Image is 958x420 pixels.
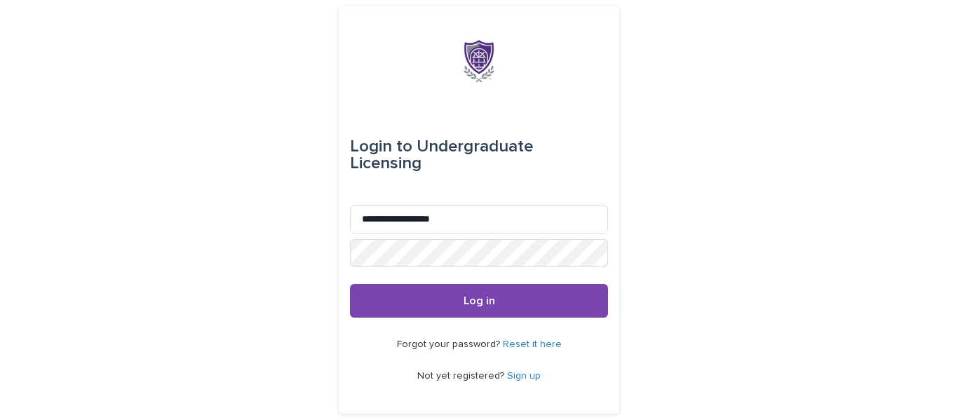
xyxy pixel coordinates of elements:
a: Sign up [507,371,541,381]
img: x6gApCqSSRW4kcS938hP [464,40,494,82]
div: Undergraduate Licensing [350,127,608,183]
span: Forgot your password? [397,339,503,349]
span: Log in [464,295,495,306]
span: Not yet registered? [417,371,507,381]
a: Reset it here [503,339,562,349]
button: Log in [350,284,608,318]
span: Login to [350,138,412,155]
